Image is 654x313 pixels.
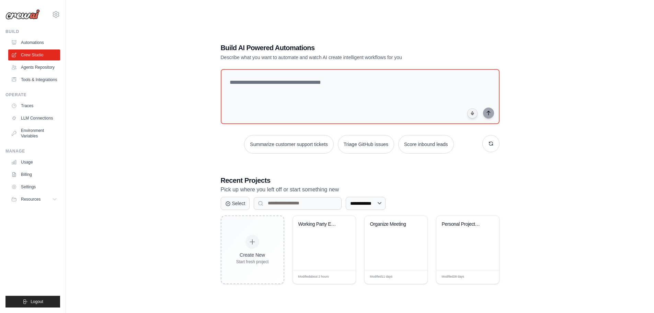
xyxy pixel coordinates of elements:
[482,135,500,152] button: Get new suggestions
[8,169,60,180] a: Billing
[31,299,43,304] span: Logout
[8,49,60,60] a: Crew Studio
[398,135,454,154] button: Score inbound leads
[8,113,60,124] a: LLM Connections
[370,275,393,279] span: Modified 11 days
[8,37,60,48] a: Automations
[221,176,500,185] h3: Recent Projects
[8,181,60,192] a: Settings
[244,135,333,154] button: Summarize customer support tickets
[221,54,451,61] p: Describe what you want to automate and watch AI create intelligent workflows for you
[8,100,60,111] a: Traces
[442,221,483,227] div: Personal Project Management Assistant
[5,29,60,34] div: Build
[21,197,41,202] span: Resources
[236,251,269,258] div: Create New
[221,43,451,53] h1: Build AI Powered Automations
[8,62,60,73] a: Agents Repository
[8,74,60,85] a: Tools & Integrations
[5,9,40,20] img: Logo
[8,125,60,142] a: Environment Variables
[442,275,464,279] span: Modified 28 days
[236,259,269,265] div: Start fresh project
[338,135,394,154] button: Triage GitHub issues
[298,275,329,279] span: Modified about 2 hours
[5,92,60,98] div: Operate
[8,157,60,168] a: Usage
[411,275,417,280] span: Edit
[467,108,478,119] button: Click to speak your automation idea
[339,275,345,280] span: Edit
[5,148,60,154] div: Manage
[298,221,340,227] div: Working Party Email System with Excel Attachments
[370,221,412,227] div: Organize Meeting
[8,194,60,205] button: Resources
[221,185,500,194] p: Pick up where you left off or start something new
[5,296,60,308] button: Logout
[483,275,489,280] span: Edit
[221,197,250,210] button: Select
